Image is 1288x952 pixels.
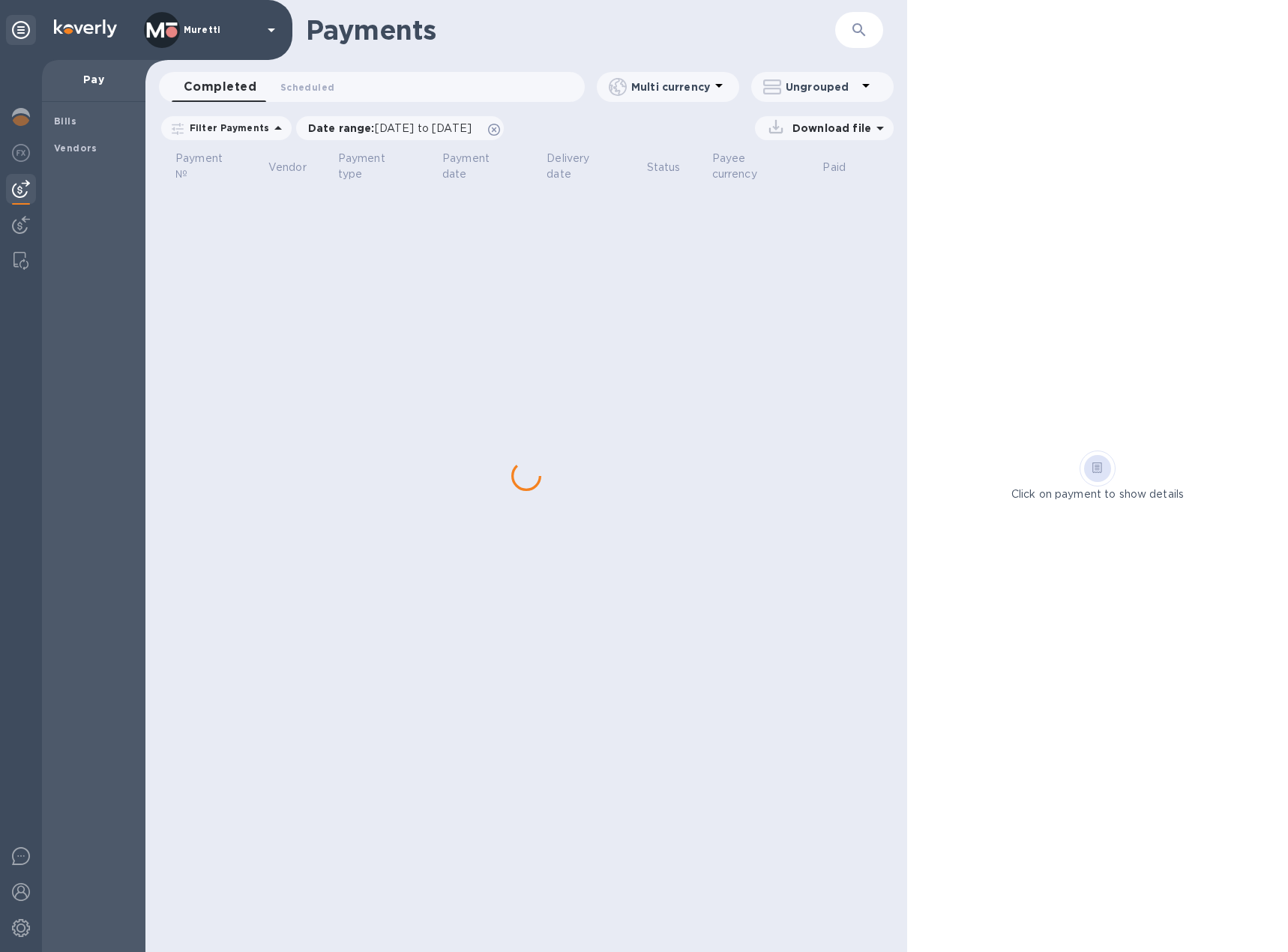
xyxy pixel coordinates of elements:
[6,15,36,45] div: Unpin categories
[822,160,846,175] p: Paid
[184,121,269,134] p: Filter Payments
[184,76,256,97] span: Completed
[308,121,479,136] p: Date range :
[547,151,634,182] span: Delivery date
[712,151,792,182] p: Payee currency
[306,14,835,46] h1: Payments
[268,160,307,175] p: Vendor
[338,151,411,182] p: Payment type
[442,151,515,182] p: Payment date
[442,151,535,182] span: Payment date
[12,144,30,162] img: Foreign exchange
[1011,486,1184,502] p: Click on payment to show details
[280,79,334,95] span: Scheduled
[175,151,256,182] span: Payment №
[712,151,811,182] span: Payee currency
[175,151,237,182] p: Payment №
[268,160,326,175] span: Vendor
[296,116,504,140] div: Date range:[DATE] to [DATE]
[647,160,700,175] span: Status
[54,72,133,87] p: Pay
[54,19,117,37] img: Logo
[822,160,865,175] span: Paid
[375,122,472,134] span: [DATE] to [DATE]
[338,151,430,182] span: Payment type
[54,115,76,127] b: Bills
[786,121,871,136] p: Download file
[184,25,259,35] p: Muretti
[647,160,681,175] p: Status
[547,151,615,182] p: Delivery date
[631,79,710,94] p: Multi currency
[786,79,857,94] p: Ungrouped
[54,142,97,154] b: Vendors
